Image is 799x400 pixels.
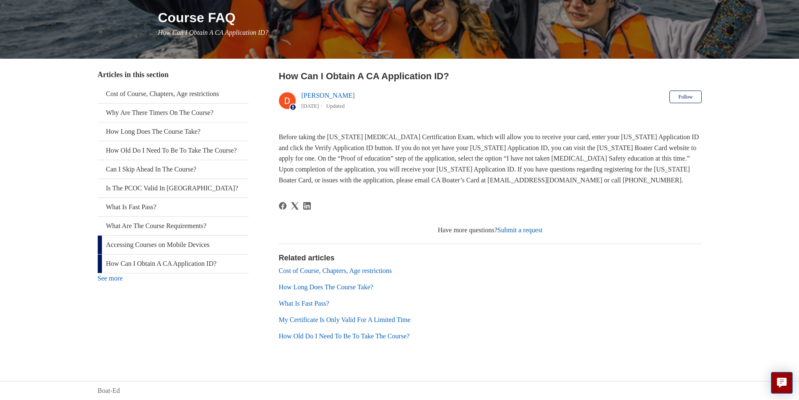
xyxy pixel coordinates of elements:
h2: How Can I Obtain A CA Application ID? [279,69,702,83]
a: How Long Does The Course Take? [98,122,249,141]
a: Boat-Ed [98,386,120,396]
span: Articles in this section [98,70,169,79]
svg: Share this page on Facebook [279,202,286,210]
a: How Long Does The Course Take? [279,283,373,291]
a: How Can I Obtain A CA Application ID? [98,255,249,273]
a: What Is Fast Pass? [98,198,249,216]
a: Cost of Course, Chapters, Age restrictions [279,267,392,274]
a: What Are The Course Requirements? [98,217,249,235]
a: Accessing Courses on Mobile Devices [98,236,249,254]
h2: Related articles [279,252,702,264]
a: Why Are There Timers On The Course? [98,104,249,122]
a: Can I Skip Ahead In The Course? [98,160,249,179]
svg: Share this page on X Corp [291,202,299,210]
div: Have more questions? [279,225,702,235]
a: What Is Fast Pass? [279,300,329,307]
a: Submit a request [497,226,543,234]
a: See more [98,275,123,282]
h1: Course FAQ [158,8,702,28]
span: Before taking the [US_STATE] [MEDICAL_DATA] Certification Exam, which will allow you to receive y... [279,133,699,183]
button: Follow Article [669,91,701,103]
a: How Old Do I Need To Be To Take The Course? [279,332,410,340]
a: My Certificate Is Only Valid For A Limited Time [279,316,411,323]
span: How Can I Obtain A CA Application ID? [158,29,268,36]
a: Is The PCOC Valid In [GEOGRAPHIC_DATA]? [98,179,249,197]
a: LinkedIn [303,202,311,210]
a: [PERSON_NAME] [302,92,355,99]
a: How Old Do I Need To Be To Take The Course? [98,141,249,160]
time: 03/01/2024, 15:15 [302,103,319,109]
li: Updated [326,103,345,109]
a: Cost of Course, Chapters, Age restrictions [98,85,249,103]
svg: Share this page on LinkedIn [303,202,311,210]
a: Facebook [279,202,286,210]
a: X Corp [291,202,299,210]
button: Live chat [771,372,793,394]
